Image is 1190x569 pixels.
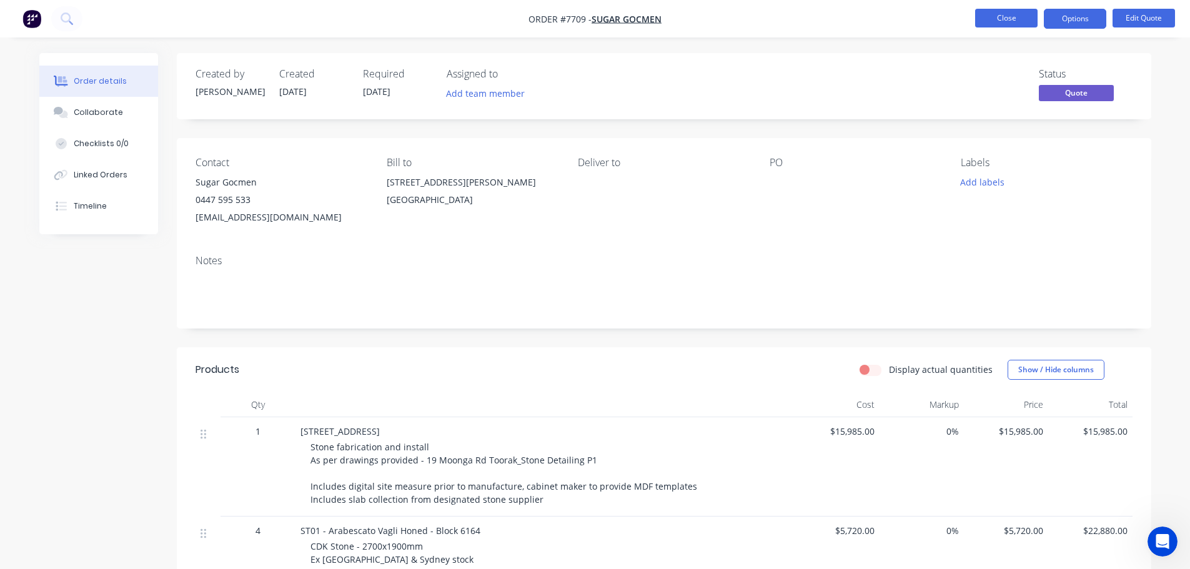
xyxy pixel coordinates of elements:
div: PO [770,157,941,169]
button: Quote [1039,85,1114,104]
div: Created by [196,68,264,80]
div: Sugar Gocmen [196,174,367,191]
div: Total [1048,392,1133,417]
span: Order #7709 - [528,13,592,25]
div: Deliver to [578,157,749,169]
button: Edit Quote [1113,9,1175,27]
div: [PERSON_NAME] [196,85,264,98]
button: Add labels [954,174,1011,190]
div: Labels [961,157,1132,169]
span: [STREET_ADDRESS] [300,425,380,437]
div: Created [279,68,348,80]
iframe: Intercom live chat [1148,527,1178,557]
button: Order details [39,66,158,97]
a: Sugar Gocmen [592,13,662,25]
div: Timeline [74,200,107,212]
button: Options [1044,9,1106,29]
span: $15,985.00 [800,425,875,438]
button: Close [975,9,1038,27]
div: Bill to [387,157,558,169]
div: Checklists 0/0 [74,138,129,149]
div: Order details [74,76,127,87]
div: Qty [221,392,295,417]
div: Markup [880,392,964,417]
span: 0% [885,425,959,438]
span: CDK Stone - 2700x1900mm Ex [GEOGRAPHIC_DATA] & Sydney stock [310,540,474,565]
button: Linked Orders [39,159,158,190]
span: $5,720.00 [800,524,875,537]
button: Timeline [39,190,158,222]
div: [STREET_ADDRESS][PERSON_NAME][GEOGRAPHIC_DATA] [387,174,558,214]
div: [STREET_ADDRESS][PERSON_NAME] [387,174,558,191]
span: 0% [885,524,959,537]
div: Assigned to [447,68,572,80]
div: Notes [196,255,1133,267]
div: Linked Orders [74,169,127,181]
label: Display actual quantities [889,363,993,376]
div: [GEOGRAPHIC_DATA] [387,191,558,209]
span: 1 [255,425,260,438]
div: [EMAIL_ADDRESS][DOMAIN_NAME] [196,209,367,226]
span: [DATE] [363,86,390,97]
div: Price [964,392,1048,417]
img: Factory [22,9,41,28]
div: Collaborate [74,107,123,118]
div: Required [363,68,432,80]
span: $15,985.00 [1053,425,1128,438]
button: Show / Hide columns [1008,360,1104,380]
button: Collaborate [39,97,158,128]
div: Cost [795,392,880,417]
div: Products [196,362,239,377]
div: Status [1039,68,1133,80]
div: Contact [196,157,367,169]
span: $22,880.00 [1053,524,1128,537]
button: Add team member [439,85,531,102]
span: $15,985.00 [969,425,1043,438]
span: Stone fabrication and install As per drawings provided - 19 Moonga Rd Toorak_Stone Detailing P1 I... [310,441,697,505]
span: ST01 - Arabescato Vagli Honed - Block 6164 [300,525,480,537]
button: Add team member [447,85,532,102]
span: Quote [1039,85,1114,101]
span: 4 [255,524,260,537]
div: 0447 595 533 [196,191,367,209]
span: $5,720.00 [969,524,1043,537]
span: [DATE] [279,86,307,97]
button: Checklists 0/0 [39,128,158,159]
div: Sugar Gocmen0447 595 533[EMAIL_ADDRESS][DOMAIN_NAME] [196,174,367,226]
